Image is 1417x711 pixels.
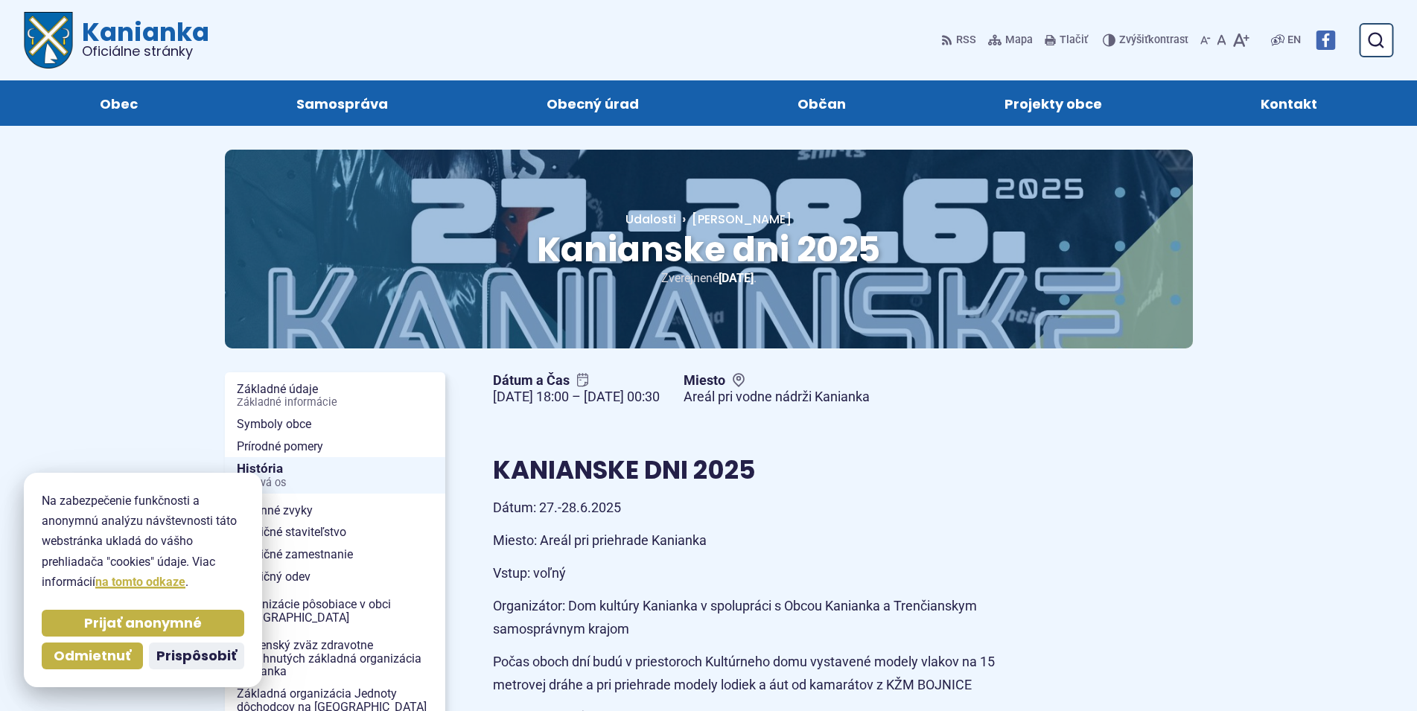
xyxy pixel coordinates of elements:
a: Kontakt [1196,80,1381,126]
span: História [237,457,433,494]
a: Tradičný odev [225,566,445,588]
a: Základné údajeZákladné informácie [225,378,445,413]
span: Občan [797,80,846,126]
button: Zmenšiť veľkosť písma [1197,25,1214,56]
button: Prijať anonymné [42,610,244,637]
a: Obec [36,80,203,126]
p: Miesto: Areál pri priehrade Kanianka [493,529,1022,552]
a: Udalosti [625,211,676,228]
span: Zvýšiť [1119,34,1148,46]
a: [PERSON_NAME] [676,211,792,228]
span: Projekty obce [1004,80,1102,126]
span: [DATE] [719,271,754,285]
a: Slovenský zväz zdravotne postihnutých základná organizácia Kanianka [225,634,445,683]
a: Tradičné zamestnanie [225,543,445,566]
img: Prejsť na Facebook stránku [1316,31,1335,50]
a: Symboly obce [225,413,445,436]
a: Samospráva [232,80,453,126]
span: Oficiálne stránky [82,45,209,58]
button: Zväčšiť veľkosť písma [1229,25,1252,56]
figcaption: [DATE] 18:00 – [DATE] 00:30 [493,389,660,406]
span: Základné informácie [237,397,433,409]
span: Kontakt [1261,80,1317,126]
button: Odmietnuť [42,643,143,669]
p: Dátum: 27.-28.6.2025 [493,497,1022,520]
button: Tlačiť [1042,25,1091,56]
a: Obecný úrad [483,80,704,126]
p: Na zabezpečenie funkčnosti a anonymnú analýzu návštevnosti táto webstránka ukladá do vášho prehli... [42,491,244,592]
span: Tradičné staviteľstvo [237,521,433,543]
span: Časová os [237,477,433,489]
a: Logo Kanianka, prejsť na domovskú stránku. [24,12,209,68]
span: Organizácie pôsobiace v obci [GEOGRAPHIC_DATA] [237,593,433,628]
span: Prijať anonymné [84,615,202,632]
span: Rodinné zvyky [237,500,433,522]
span: Tradičné zamestnanie [237,543,433,566]
button: Zvýšiťkontrast [1103,25,1191,56]
span: EN [1287,31,1301,49]
p: Vstup: voľný [493,562,1022,585]
a: Tradičné staviteľstvo [225,521,445,543]
p: Zverejnené . [273,268,1145,288]
a: Prírodné pomery [225,436,445,458]
a: Organizácie pôsobiace v obci [GEOGRAPHIC_DATA] [225,593,445,628]
span: Prírodné pomery [237,436,433,458]
img: Prejsť na domovskú stránku [24,12,73,68]
figcaption: Areál pri vodne nádrži Kanianka [684,389,870,406]
span: Základné údaje [237,378,433,413]
span: Kanianka [73,19,209,58]
span: kontrast [1119,34,1188,47]
a: Mapa [985,25,1036,56]
a: EN [1284,31,1304,49]
span: Miesto [684,372,870,389]
a: RSS [941,25,979,56]
button: Prispôsobiť [149,643,244,669]
p: Organizátor: Dom kultúry Kanianka v spolupráci s Obcou Kanianka a Trenčianskym samosprávnym krajom [493,595,1022,640]
span: RSS [956,31,976,49]
span: Obec [100,80,138,126]
span: Samospráva [296,80,388,126]
span: KANIANSKE DNI 2025 [493,452,756,488]
p: Počas oboch dní budú v priestoroch Kultúrneho domu vystavené modely vlakov na 15 metrovej dráhe a... [493,651,1022,696]
span: Prispôsobiť [156,648,237,665]
span: Obecný úrad [547,80,639,126]
a: na tomto odkaze [95,575,185,589]
span: [PERSON_NAME] [692,211,792,228]
span: Symboly obce [237,413,433,436]
span: Tradičný odev [237,566,433,588]
span: Tlačiť [1060,34,1088,47]
span: Dátum a Čas [493,372,660,389]
span: Slovenský zväz zdravotne postihnutých základná organizácia Kanianka [237,634,433,683]
a: Rodinné zvyky [225,500,445,522]
a: HistóriaČasová os [225,457,445,494]
a: Občan [733,80,911,126]
span: Kanianske dni 2025 [537,226,880,273]
span: Mapa [1005,31,1033,49]
a: Projekty obce [940,80,1166,126]
span: Odmietnuť [54,648,131,665]
button: Nastaviť pôvodnú veľkosť písma [1214,25,1229,56]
